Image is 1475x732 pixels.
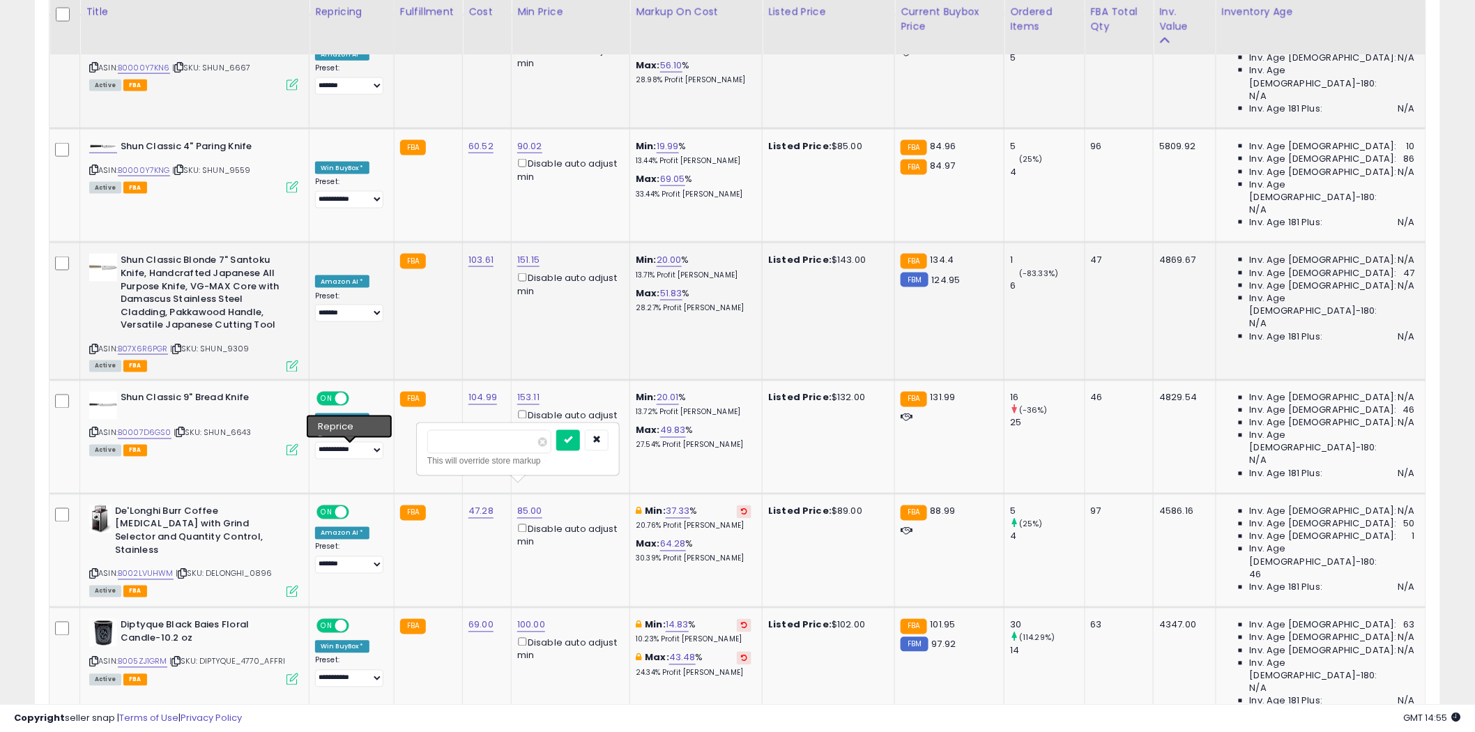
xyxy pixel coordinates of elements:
[901,637,928,652] small: FBM
[468,253,494,267] a: 103.61
[1250,280,1397,292] span: Inv. Age [DEMOGRAPHIC_DATA]:
[89,254,117,282] img: 310a3Z-rUeL._SL40_.jpg
[645,505,666,518] b: Min:
[315,656,383,687] div: Preset:
[172,62,251,73] span: | SKU: SHUN_6667
[660,287,682,300] a: 51.83
[315,291,383,323] div: Preset:
[1010,52,1085,64] div: 5
[315,413,369,426] div: Win BuyBox *
[1010,619,1085,632] div: 30
[660,424,686,438] a: 49.83
[170,343,250,354] span: | SKU: SHUN_9309
[1010,531,1085,543] div: 4
[636,303,751,313] p: 28.27% Profit [PERSON_NAME]
[1250,178,1415,204] span: Inv. Age [DEMOGRAPHIC_DATA]-180:
[315,162,369,174] div: Win BuyBox *
[118,656,167,668] a: B005ZJ1GRM
[115,505,284,561] b: De'Longhi Burr Coffee [MEDICAL_DATA] with Grind Selector and Quantity Control, Stainless
[1398,505,1415,518] span: N/A
[1250,695,1323,708] span: Inv. Age 181 Plus:
[1398,695,1415,708] span: N/A
[1010,140,1085,153] div: 5
[636,140,751,166] div: %
[1019,268,1058,279] small: (-83.33%)
[517,635,619,662] div: Disable auto adjust min
[517,270,619,298] div: Disable auto adjust min
[123,445,147,457] span: FBA
[315,429,383,460] div: Preset:
[517,139,542,153] a: 90.02
[1250,404,1397,417] span: Inv. Age [DEMOGRAPHIC_DATA]:
[89,505,298,596] div: ASIN:
[931,253,954,266] span: 134.4
[517,43,619,70] div: Disable auto adjust min
[636,392,751,418] div: %
[517,156,619,183] div: Disable auto adjust min
[517,253,540,267] a: 151.15
[931,505,956,518] span: 88.99
[901,273,928,287] small: FBM
[1398,280,1415,292] span: N/A
[89,254,298,370] div: ASIN:
[1250,632,1397,644] span: Inv. Age [DEMOGRAPHIC_DATA]:
[636,537,660,551] b: Max:
[1250,140,1397,153] span: Inv. Age [DEMOGRAPHIC_DATA]:
[666,618,689,632] a: 14.83
[768,254,884,266] div: $143.00
[1398,254,1415,266] span: N/A
[1250,417,1397,429] span: Inv. Age [DEMOGRAPHIC_DATA]:
[636,173,751,199] div: %
[318,506,335,518] span: ON
[89,182,121,194] span: All listings currently available for purchase on Amazon
[1091,392,1143,404] div: 46
[1010,417,1085,429] div: 25
[468,5,505,20] div: Cost
[517,408,619,435] div: Disable auto adjust min
[468,139,494,153] a: 60.52
[123,586,147,597] span: FBA
[1010,254,1085,266] div: 1
[427,455,609,468] div: This will override store markup
[89,79,121,91] span: All listings currently available for purchase on Amazon
[636,619,751,645] div: %
[636,156,751,166] p: 13.44% Profit [PERSON_NAME]
[89,392,117,420] img: 21NmWAm+z6L._SL40_.jpg
[666,505,690,519] a: 37.33
[1010,505,1085,518] div: 5
[14,712,242,725] div: seller snap | |
[901,619,926,634] small: FBA
[347,506,369,518] span: OFF
[645,618,666,632] b: Min:
[636,287,751,313] div: %
[318,392,335,404] span: ON
[1010,280,1085,292] div: 6
[347,620,369,632] span: OFF
[1250,102,1323,115] span: Inv. Age 181 Plus:
[174,427,252,439] span: | SKU: SHUN_6643
[121,254,290,335] b: Shun Classic Blonde 7" Santoku Knife, Handcrafted Japanese All Purpose Knife, VG-MAX Core with Da...
[169,656,285,667] span: | SKU: DIPTYQUE_4770_AFFRI
[1398,216,1415,229] span: N/A
[636,270,751,280] p: 13.71% Profit [PERSON_NAME]
[1010,392,1085,404] div: 16
[119,711,178,724] a: Terms of Use
[400,392,426,407] small: FBA
[315,275,369,288] div: Amazon AI *
[89,144,117,149] img: 2191IGvgDqL._SL40_.jpg
[1398,102,1415,115] span: N/A
[636,620,641,630] i: This overrides the store level min markup for this listing
[517,5,624,20] div: Min Price
[1398,632,1415,644] span: N/A
[1091,5,1148,34] div: FBA Total Qty
[121,619,290,648] b: Diptyque Black Baies Floral Candle-10.2 oz
[89,619,117,647] img: 41UHXcX2M2L._SL40_.jpg
[1404,267,1415,280] span: 47
[118,343,168,355] a: B07X6R6PGR
[636,254,751,280] div: %
[931,159,956,172] span: 84.97
[741,508,747,515] i: Revert to store-level Min Markup
[660,59,682,73] a: 56.10
[636,554,751,564] p: 30.39% Profit [PERSON_NAME]
[636,172,660,185] b: Max:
